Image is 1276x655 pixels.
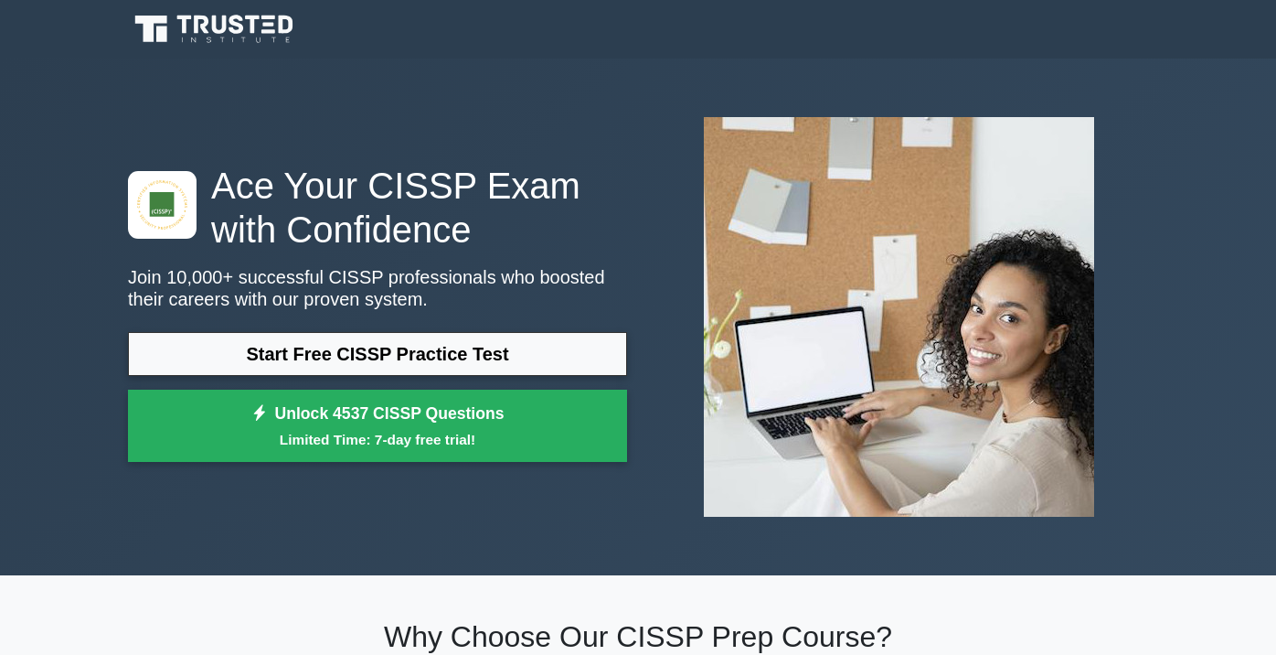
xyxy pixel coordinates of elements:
[128,619,1148,654] h2: Why Choose Our CISSP Prep Course?
[128,390,627,463] a: Unlock 4537 CISSP QuestionsLimited Time: 7-day free trial!
[128,164,627,252] h1: Ace Your CISSP Exam with Confidence
[128,266,627,310] p: Join 10,000+ successful CISSP professionals who boosted their careers with our proven system.
[151,429,604,450] small: Limited Time: 7-day free trial!
[128,332,627,376] a: Start Free CISSP Practice Test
